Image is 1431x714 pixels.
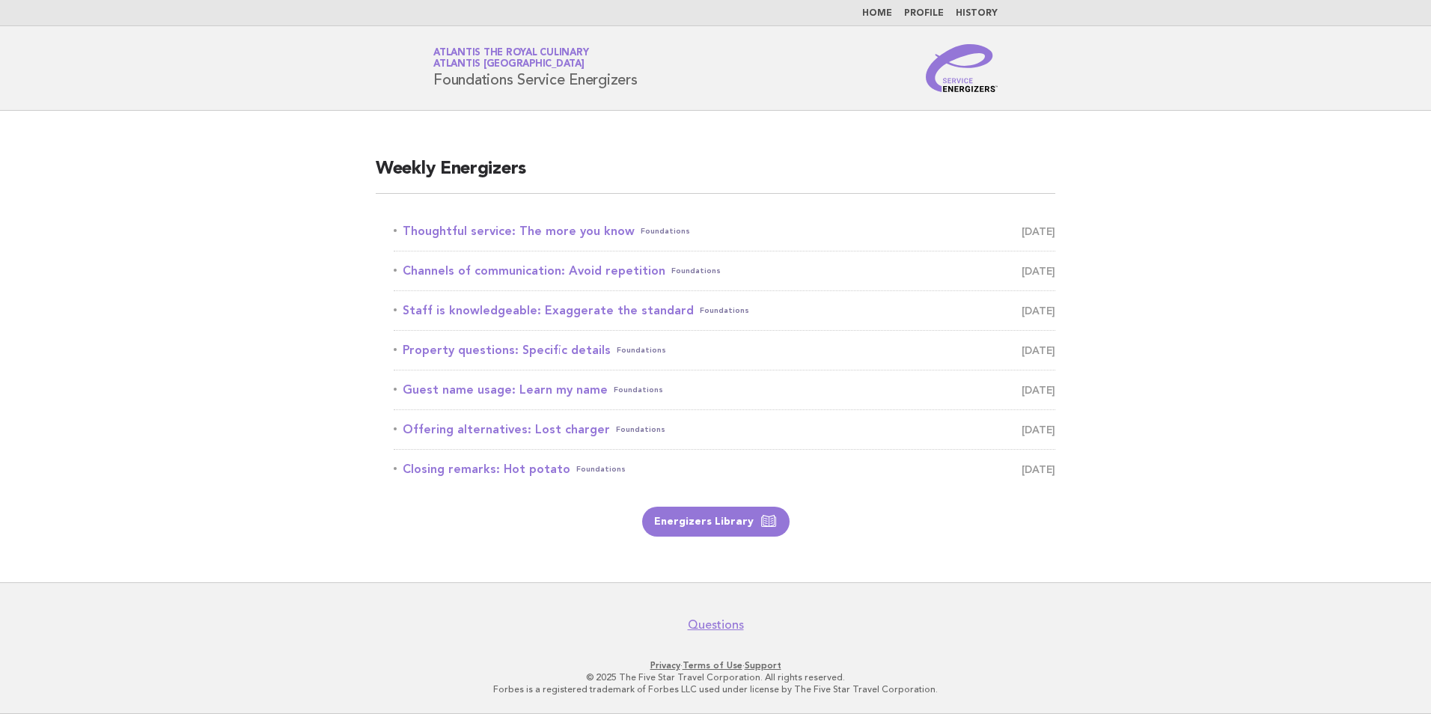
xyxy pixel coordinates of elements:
span: [DATE] [1022,459,1055,480]
a: Support [745,660,781,671]
a: Property questions: Specific detailsFoundations [DATE] [394,340,1055,361]
a: Home [862,9,892,18]
a: Profile [904,9,944,18]
span: Foundations [641,221,690,242]
span: [DATE] [1022,221,1055,242]
a: History [956,9,998,18]
a: Thoughtful service: The more you knowFoundations [DATE] [394,221,1055,242]
a: Questions [688,617,744,632]
a: Atlantis the Royal CulinaryAtlantis [GEOGRAPHIC_DATA] [433,48,588,69]
span: Foundations [700,300,749,321]
p: · · [257,659,1174,671]
span: Foundations [671,260,721,281]
a: Terms of Use [683,660,742,671]
span: [DATE] [1022,340,1055,361]
span: [DATE] [1022,379,1055,400]
a: Guest name usage: Learn my nameFoundations [DATE] [394,379,1055,400]
p: Forbes is a registered trademark of Forbes LLC used under license by The Five Star Travel Corpora... [257,683,1174,695]
span: [DATE] [1022,419,1055,440]
span: [DATE] [1022,300,1055,321]
h1: Foundations Service Energizers [433,49,638,88]
a: Channels of communication: Avoid repetitionFoundations [DATE] [394,260,1055,281]
span: Foundations [576,459,626,480]
a: Privacy [650,660,680,671]
span: Atlantis [GEOGRAPHIC_DATA] [433,60,585,70]
a: Closing remarks: Hot potatoFoundations [DATE] [394,459,1055,480]
p: © 2025 The Five Star Travel Corporation. All rights reserved. [257,671,1174,683]
img: Service Energizers [926,44,998,92]
a: Offering alternatives: Lost chargerFoundations [DATE] [394,419,1055,440]
span: Foundations [616,419,665,440]
span: Foundations [614,379,663,400]
span: [DATE] [1022,260,1055,281]
a: Energizers Library [642,507,790,537]
a: Staff is knowledgeable: Exaggerate the standardFoundations [DATE] [394,300,1055,321]
h2: Weekly Energizers [376,157,1055,194]
span: Foundations [617,340,666,361]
